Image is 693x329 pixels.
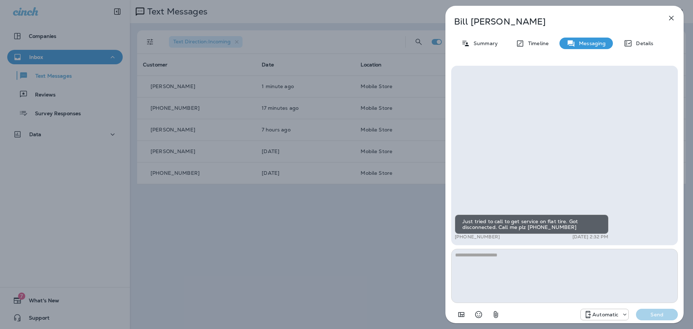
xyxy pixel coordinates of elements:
[455,215,609,234] div: Just tried to call to get service on flat tire. Got disconnected. Call me plz [PHONE_NUMBER]
[524,40,549,46] p: Timeline
[454,307,468,322] button: Add in a premade template
[592,312,618,317] p: Automatic
[454,17,651,27] p: Bill [PERSON_NAME]
[471,307,486,322] button: Select an emoji
[575,40,606,46] p: Messaging
[572,234,609,240] p: [DATE] 2:32 PM
[632,40,653,46] p: Details
[455,234,500,240] p: [PHONE_NUMBER]
[470,40,498,46] p: Summary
